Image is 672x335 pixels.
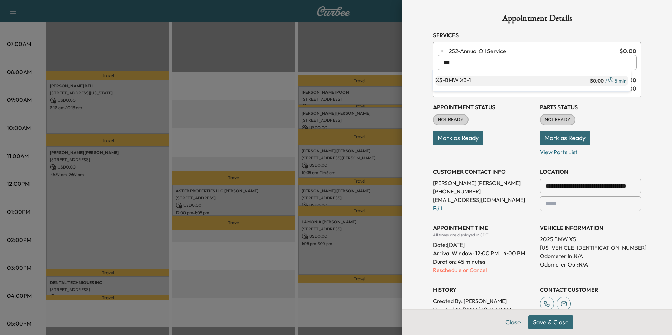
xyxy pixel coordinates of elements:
[541,116,575,123] span: NOT READY
[475,249,525,257] span: 12:00 PM - 4:00 PM
[433,257,534,266] p: Duration: 45 minutes
[501,315,525,329] button: Close
[433,31,641,39] h3: Services
[433,285,534,294] h3: History
[433,305,534,314] p: Created At : [DATE] 10:13:59 AM
[540,235,641,243] p: 2025 BMW X5
[433,196,534,204] p: [EMAIL_ADDRESS][DOMAIN_NAME]
[540,285,641,294] h3: CONTACT CUSTOMER
[540,145,641,156] p: View Parts List
[433,266,534,274] p: Reschedule or Cancel
[433,205,443,212] a: Edit
[433,14,641,25] h1: Appointment Details
[540,131,590,145] button: Mark as Ready
[433,103,534,111] h3: Appointment Status
[433,238,534,249] div: Date: [DATE]
[433,232,534,238] div: All times are displayed in CDT
[540,103,641,111] h3: Parts Status
[540,167,641,176] h3: LOCATION
[540,224,641,232] h3: VEHICLE INFORMATION
[433,297,534,305] p: Created By : [PERSON_NAME]
[433,179,534,187] p: [PERSON_NAME] [PERSON_NAME]
[433,131,483,145] button: Mark as Ready
[433,167,534,176] h3: CUSTOMER CONTACT INFO
[590,77,604,84] span: $ 0.00
[433,249,534,257] p: Arrival Window:
[435,76,589,86] p: BMW X3-1
[589,76,628,86] div: / 5 min
[620,47,637,55] span: $ 0.00
[540,252,641,260] p: Odometer In: N/A
[434,116,468,123] span: NOT READY
[528,315,573,329] button: Save & Close
[433,224,534,232] h3: APPOINTMENT TIME
[540,243,641,252] p: [US_VEHICLE_IDENTIFICATION_NUMBER]
[540,260,641,269] p: Odometer Out: N/A
[433,187,534,196] p: [PHONE_NUMBER]
[449,47,617,55] span: Annual Oil Service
